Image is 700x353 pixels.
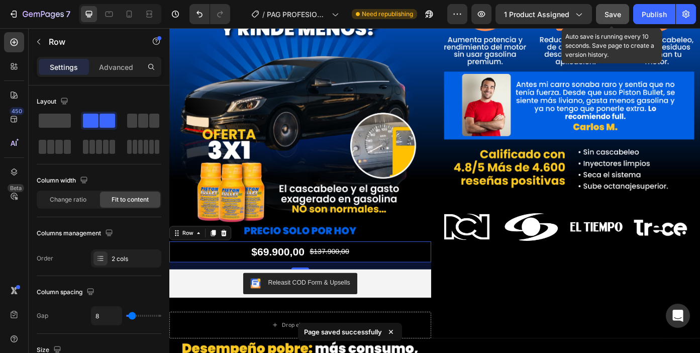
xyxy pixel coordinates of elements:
[112,195,149,204] span: Fit to content
[37,286,96,299] div: Column spacing
[362,10,413,19] span: Need republishing
[91,307,122,325] input: Auto
[37,227,115,240] div: Columns management
[453,217,517,234] img: [object Object]
[37,311,48,320] div: Gap
[262,9,265,20] span: /
[37,254,53,263] div: Order
[50,195,86,204] span: Change ratio
[306,208,370,244] img: [object Object]
[495,4,592,24] button: 1 product assigned
[99,62,133,72] p: Advanced
[49,36,134,48] p: Row
[4,4,75,24] button: 7
[37,95,70,109] div: Layout
[666,304,690,328] div: Open Intercom Messenger
[50,62,78,72] p: Settings
[304,327,382,337] p: Page saved successfully
[605,10,621,19] span: Save
[37,174,90,188] div: Column width
[526,214,590,238] img: [object Object]
[10,107,24,115] div: 450
[504,9,569,20] span: 1 product assigned
[596,4,629,24] button: Save
[112,254,159,263] div: 2 cols
[169,28,700,353] iframe: Design area
[128,333,181,341] div: Drop element here
[8,184,24,192] div: Beta
[379,207,443,245] img: [object Object]
[642,9,667,20] div: Publish
[633,4,675,24] button: Publish
[267,9,328,20] span: PAG PROFESIONAL PISTON BULLET
[66,8,70,20] p: 7
[189,4,230,24] div: Undo/Redo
